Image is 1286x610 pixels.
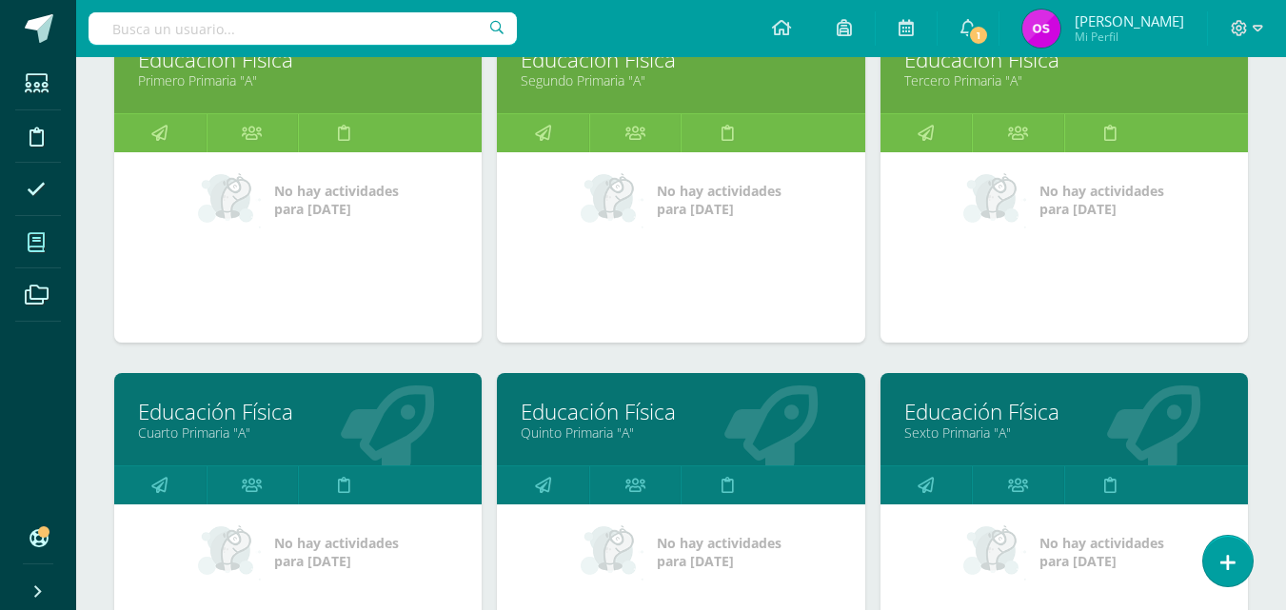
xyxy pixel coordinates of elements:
span: No hay actividades para [DATE] [657,182,781,218]
span: Mi Perfil [1075,29,1184,45]
img: no_activities_small.png [963,171,1026,228]
img: 2d06574e4a54bdb27e2c8d2f92f344e7.png [1022,10,1060,48]
a: Cuarto Primaria "A" [138,423,458,442]
img: no_activities_small.png [581,523,643,580]
img: no_activities_small.png [581,171,643,228]
span: No hay actividades para [DATE] [1039,534,1164,570]
img: no_activities_small.png [198,523,261,580]
span: No hay actividades para [DATE] [274,182,399,218]
span: No hay actividades para [DATE] [274,534,399,570]
a: Educación Física [904,45,1224,74]
a: Educación Física [521,397,841,426]
a: Tercero Primaria "A" [904,71,1224,89]
a: Sexto Primaria "A" [904,423,1224,442]
a: Educación Física [138,397,458,426]
a: Quinto Primaria "A" [521,423,841,442]
img: no_activities_small.png [963,523,1026,580]
a: Primero Primaria "A" [138,71,458,89]
input: Busca un usuario... [89,12,517,45]
a: Segundo Primaria "A" [521,71,841,89]
span: [PERSON_NAME] [1075,11,1184,30]
a: Educación Física [138,45,458,74]
span: No hay actividades para [DATE] [657,534,781,570]
a: Educación Física [521,45,841,74]
img: no_activities_small.png [198,171,261,228]
a: Educación Física [904,397,1224,426]
span: No hay actividades para [DATE] [1039,182,1164,218]
span: 1 [968,25,989,46]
